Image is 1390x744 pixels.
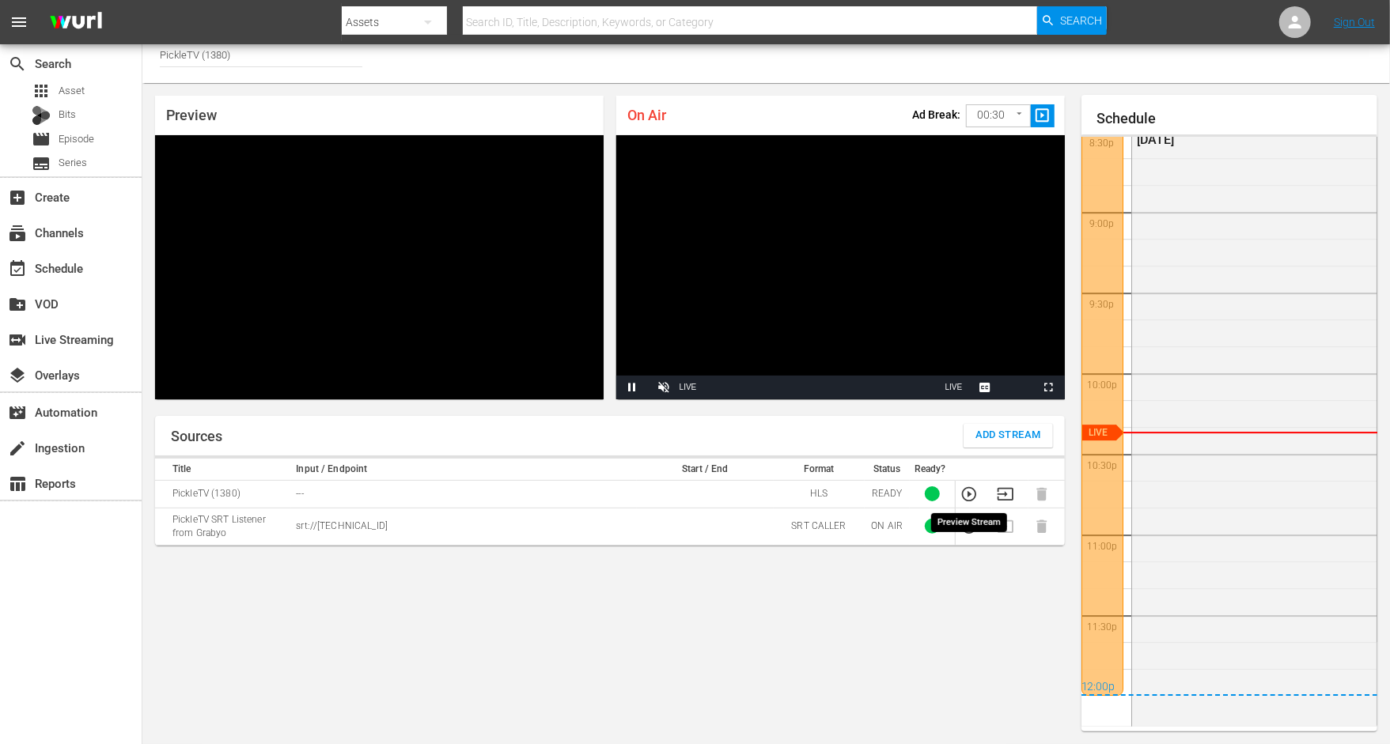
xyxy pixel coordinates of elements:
[997,485,1014,503] button: Transition
[1334,16,1375,28] a: Sign Out
[59,107,76,123] span: Bits
[8,474,27,493] span: Reports
[945,383,963,391] span: LIVE
[155,135,604,399] div: Video Player
[8,55,27,74] span: Search
[1033,376,1065,399] button: Fullscreen
[680,376,697,399] div: LIVE
[912,108,960,121] p: Ad Break:
[59,83,85,99] span: Asset
[8,224,27,243] span: Channels
[155,508,291,545] td: PickleTV SRT Listener from Grabyo
[166,107,217,123] span: Preview
[1002,376,1033,399] button: Picture-in-Picture
[32,130,51,149] span: Episode
[774,459,865,481] th: Format
[9,13,28,32] span: menu
[155,459,291,481] th: Title
[32,106,51,125] div: Bits
[291,459,637,481] th: Input / Endpoint
[1081,680,1378,696] div: 12:00p
[291,480,637,508] td: ---
[616,376,648,399] button: Pause
[32,81,51,100] span: Asset
[38,4,114,41] img: ans4CAIJ8jUAAAAAAAAAAAAAAAAAAAAAAAAgQb4GAAAAAAAAAAAAAAAAAAAAAAAAJMjXAAAAAAAAAAAAAAAAAAAAAAAAgAT5G...
[964,424,1053,448] button: Add Stream
[637,459,773,481] th: Start / End
[1033,107,1051,125] span: slideshow_sharp
[296,519,632,533] p: srt://[TECHNICAL_ID]
[648,376,680,399] button: Unmute
[8,330,27,349] span: Live Streaming
[774,508,865,545] td: SRT CALLER
[1097,111,1378,127] h1: Schedule
[627,107,666,123] span: On Air
[865,508,910,545] td: ON AIR
[975,426,1041,444] span: Add Stream
[970,376,1002,399] button: Captions
[32,154,51,173] span: Series
[8,259,27,278] span: Schedule
[59,131,94,147] span: Episode
[865,459,910,481] th: Status
[8,295,27,314] span: VOD
[59,155,87,171] span: Series
[8,439,27,458] span: Ingestion
[865,480,910,508] td: READY
[155,480,291,508] td: PickleTV (1380)
[8,366,27,385] span: Overlays
[8,188,27,207] span: Create
[1060,6,1102,35] span: Search
[171,429,222,444] h1: Sources
[966,100,1031,130] div: 00:30
[616,135,1065,399] div: Video Player
[910,459,955,481] th: Ready?
[8,403,27,422] span: Automation
[1037,6,1107,35] button: Search
[774,480,865,508] td: HLS
[960,518,978,535] button: Preview Stream
[938,376,970,399] button: Seek to live, currently playing live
